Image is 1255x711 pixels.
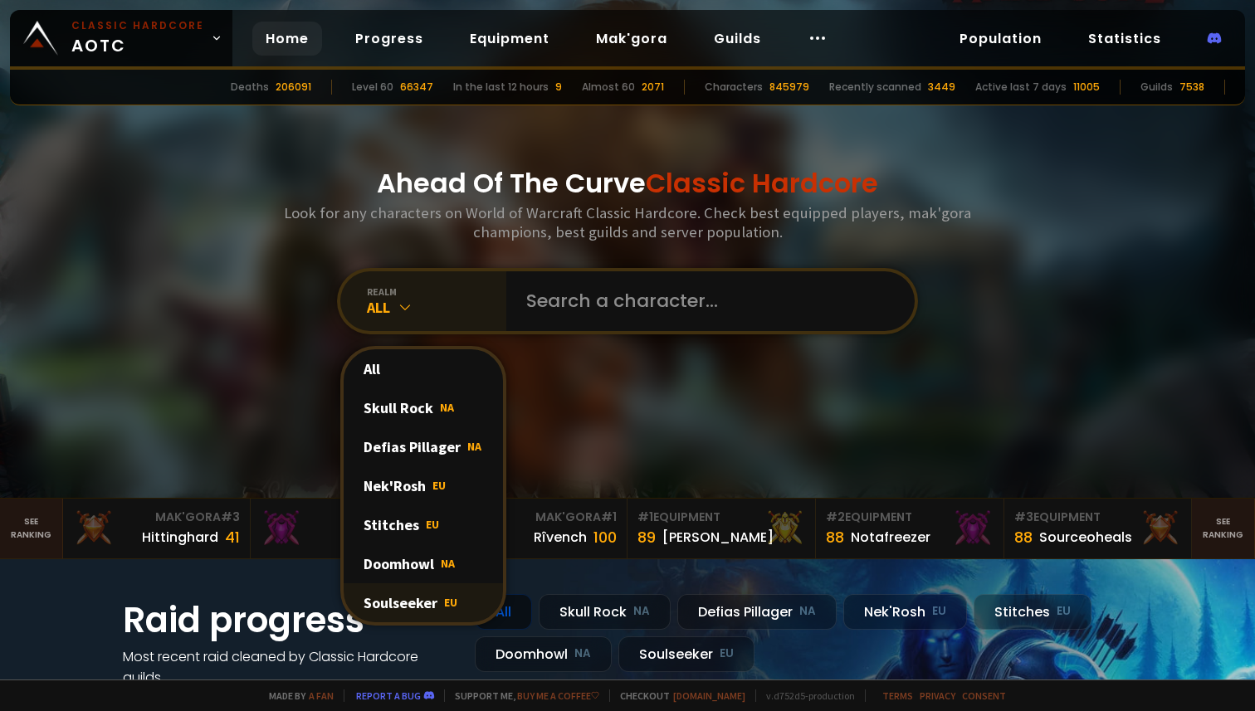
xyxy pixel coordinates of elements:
div: Almost 60 [582,80,635,95]
div: 100 [593,526,617,548]
small: EU [932,603,946,620]
div: 7538 [1179,80,1204,95]
span: # 3 [1014,509,1033,525]
div: Soulseeker [618,636,754,672]
small: NA [574,645,591,662]
a: #2Equipment88Notafreezer [816,499,1004,558]
a: Seeranking [1192,499,1255,558]
h1: Raid progress [123,594,455,646]
div: Stitches [344,505,503,544]
div: Deaths [231,80,269,95]
a: Terms [882,689,913,702]
div: 2071 [642,80,664,95]
span: # 1 [601,509,617,525]
div: Doomhowl [344,544,503,583]
span: # 3 [221,509,240,525]
span: Made by [259,689,334,702]
a: #3Equipment88Sourceoheals [1004,499,1193,558]
span: Classic Hardcore [646,164,878,202]
div: Skull Rock [539,594,671,630]
div: Skull Rock [344,388,503,427]
div: Nek'Rosh [344,466,503,505]
a: Guilds [701,22,774,56]
a: Mak'Gora#2Rivench100 [251,499,439,558]
a: Classic HardcoreAOTC [10,10,232,66]
div: Sourceoheals [1039,527,1132,548]
div: In the last 12 hours [453,80,549,95]
div: Notafreezer [851,527,930,548]
a: Buy me a coffee [517,689,599,702]
span: # 2 [826,509,845,525]
span: AOTC [71,18,204,58]
div: Defias Pillager [344,427,503,466]
span: NA [467,439,481,454]
span: EU [426,517,439,532]
a: [DOMAIN_NAME] [673,689,745,702]
div: All [344,349,503,388]
div: Mak'Gora [73,509,241,526]
div: All [367,298,506,317]
div: 88 [1014,526,1033,548]
small: EU [1057,603,1071,620]
div: realm [367,285,506,298]
a: Equipment [457,22,563,56]
div: Soulseeker [344,583,503,622]
span: # 1 [637,509,653,525]
div: Active last 7 days [975,80,1067,95]
div: Equipment [1014,509,1182,526]
span: NA [440,400,454,415]
a: Report a bug [356,689,421,702]
a: a fan [309,689,334,702]
span: Checkout [609,689,745,702]
div: 41 [225,526,240,548]
div: Characters [705,80,763,95]
span: NA [441,556,455,571]
div: Stitches [974,594,1091,630]
div: 206091 [276,80,311,95]
a: Progress [342,22,437,56]
div: Doomhowl [475,636,612,672]
a: Consent [962,689,1006,702]
small: EU [720,645,734,662]
div: 89 [637,526,656,548]
div: Defias Pillager [677,594,837,630]
div: Recently scanned [829,80,921,95]
h3: Look for any characters on World of Warcraft Classic Hardcore. Check best equipped players, mak'g... [277,203,978,241]
small: NA [633,603,650,620]
a: Statistics [1075,22,1174,56]
div: 66347 [400,80,433,95]
div: [PERSON_NAME] [662,527,774,548]
a: Mak'gora [583,22,681,56]
small: Classic Hardcore [71,18,204,33]
div: Guilds [1140,80,1173,95]
div: Rîvench [534,527,587,548]
a: Mak'Gora#1Rîvench100 [439,499,627,558]
h4: Most recent raid cleaned by Classic Hardcore guilds [123,646,455,688]
div: 845979 [769,80,809,95]
div: 11005 [1073,80,1100,95]
a: Privacy [920,689,955,702]
span: Support me, [444,689,599,702]
small: NA [799,603,816,620]
a: Population [946,22,1055,56]
div: Equipment [826,509,994,526]
input: Search a character... [516,271,895,331]
a: #1Equipment89[PERSON_NAME] [627,499,816,558]
div: Mak'Gora [449,509,617,526]
h1: Ahead Of The Curve [377,163,878,203]
div: Hittinghard [142,527,218,548]
a: Home [252,22,322,56]
span: EU [444,595,457,610]
div: All [475,594,532,630]
div: 88 [826,526,844,548]
span: v. d752d5 - production [755,689,855,702]
div: Mak'Gora [261,509,428,526]
div: Equipment [637,509,805,526]
div: Nek'Rosh [843,594,967,630]
div: Level 60 [352,80,393,95]
div: 9 [555,80,562,95]
a: Mak'Gora#3Hittinghard41 [63,499,251,558]
div: 3449 [928,80,955,95]
span: EU [432,478,446,493]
